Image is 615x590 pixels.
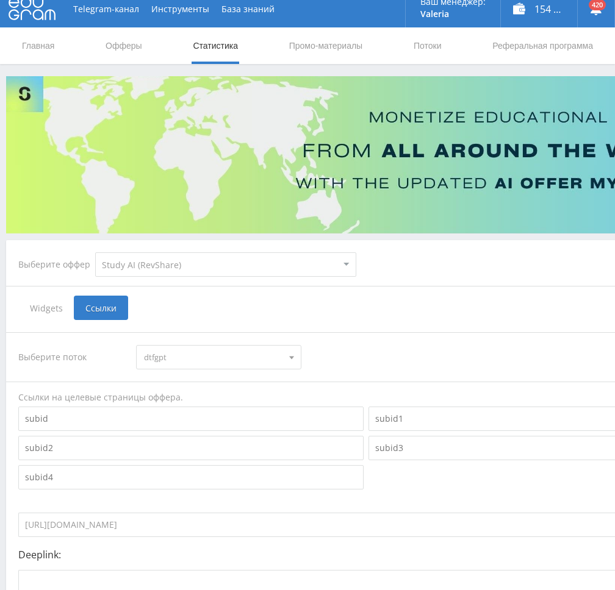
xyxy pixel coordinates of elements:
[192,27,239,64] a: Статистика
[18,465,364,489] input: subid4
[288,27,364,64] a: Промо-материалы
[412,27,443,64] a: Потоки
[491,27,594,64] a: Реферальная программа
[104,27,143,64] a: Офферы
[144,346,282,369] span: dtfgpt
[18,296,74,320] span: Widgets
[18,407,364,431] input: subid
[18,436,364,460] input: subid2
[18,345,124,369] div: Выберите поток
[21,27,56,64] a: Главная
[420,9,486,19] p: Valeria
[74,296,128,320] span: Ссылки
[18,260,95,269] div: Выберите оффер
